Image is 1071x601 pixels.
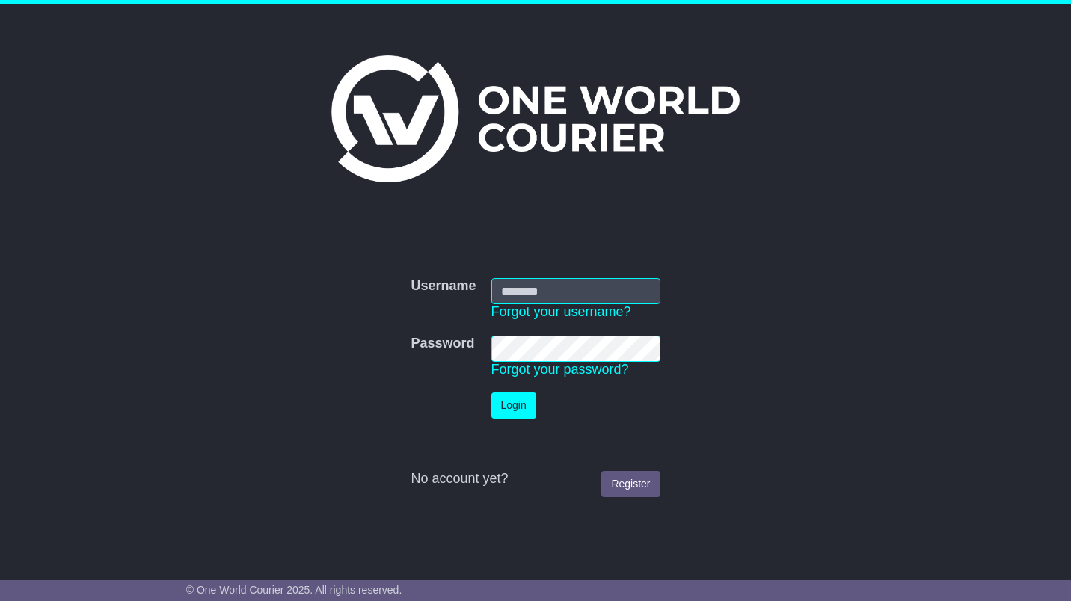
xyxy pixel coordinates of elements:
a: Forgot your password? [491,362,629,377]
button: Login [491,392,536,419]
img: One World [331,55,740,182]
label: Password [411,336,474,352]
div: No account yet? [411,471,660,487]
label: Username [411,278,476,295]
span: © One World Courier 2025. All rights reserved. [186,584,402,596]
a: Forgot your username? [491,304,631,319]
a: Register [601,471,660,497]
